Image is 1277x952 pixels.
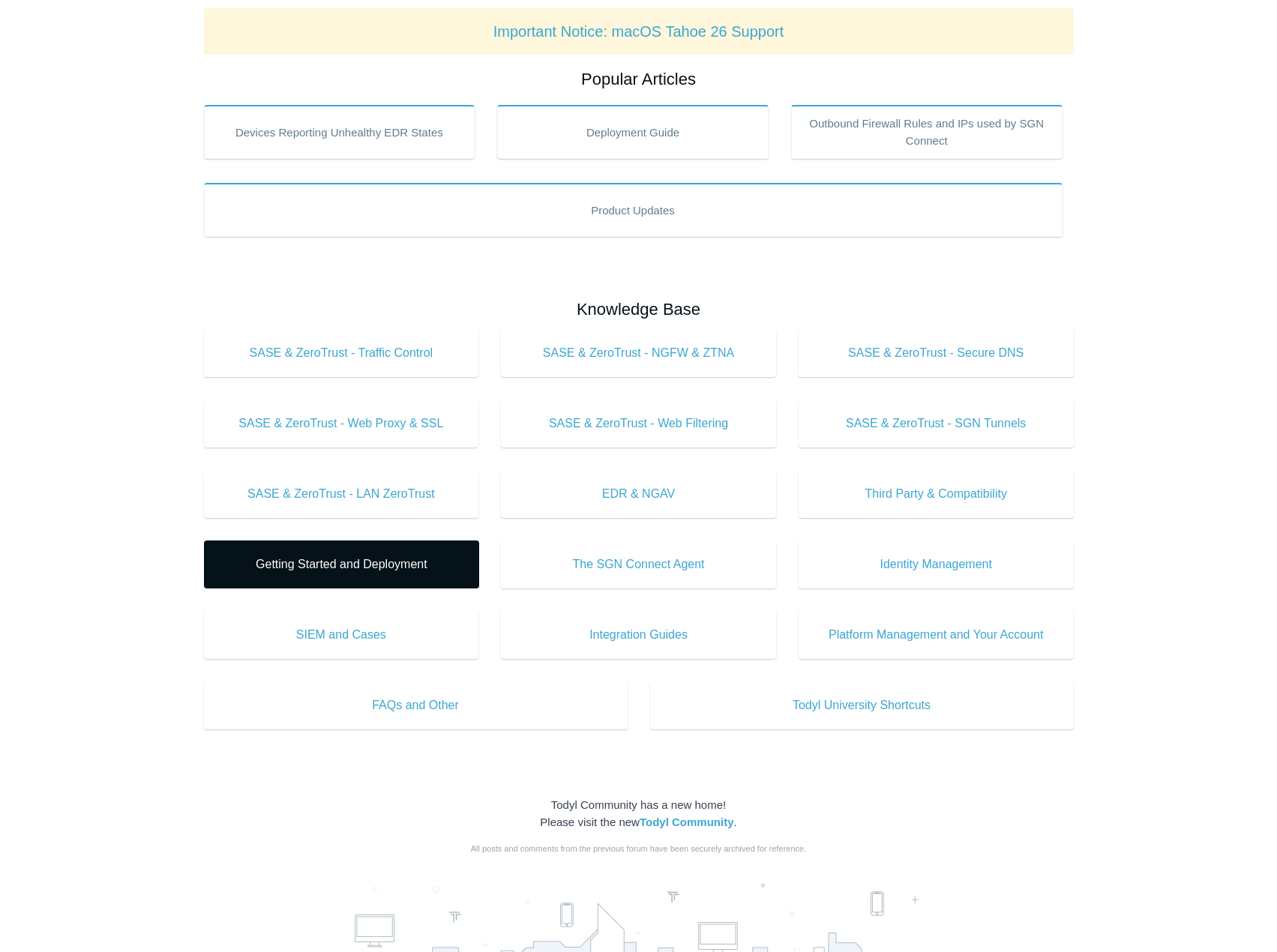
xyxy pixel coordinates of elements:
[497,105,769,159] a: Deployment Guide
[204,540,479,588] a: Getting Started and Deployment
[204,797,1074,831] div: Todyl Community has a new home! Please visit the new .
[799,611,1074,659] a: Platform Management and Your Account
[799,470,1074,518] a: Third Party & Compatibility
[501,470,776,518] a: EDR & NGAV
[204,843,1074,855] div: All posts and comments from the previous forum have been securely archived for reference.
[523,415,754,433] span: SASE & ZeroTrust - Web Filtering
[226,555,457,573] span: Getting Started and Deployment
[673,696,1051,714] span: Todyl University Shortcuts
[226,344,457,362] span: SASE & ZeroTrust - Traffic Control
[821,626,1051,644] span: Platform Management and Your Account
[501,611,776,659] a: Integration Guides
[523,344,754,362] span: SASE & ZeroTrust - NGFW & ZTNA
[204,297,1074,322] h2: Knowledge Base
[226,485,457,503] span: SASE & ZeroTrust - LAN ZeroTrust
[493,23,784,40] a: Important Notice: macOS Tahoe 26 Support
[204,105,475,159] a: Devices Reporting Unhealthy EDR States
[821,415,1051,433] span: SASE & ZeroTrust - SGN Tunnels
[501,400,776,448] a: SASE & ZeroTrust - Web Filtering
[204,470,479,518] a: SASE & ZeroTrust - LAN ZeroTrust
[204,400,479,448] a: SASE & ZeroTrust - Web Proxy & SSL
[204,681,628,729] a: FAQs and Other
[204,611,479,659] a: SIEM and Cases
[791,105,1063,159] a: Outbound Firewall Rules and IPs used by SGN Connect
[821,485,1051,503] span: Third Party & Compatibility
[226,626,457,644] span: SIEM and Cases
[650,681,1074,729] a: Todyl University Shortcuts
[204,67,1074,91] h2: Popular Articles
[501,329,776,377] a: SASE & ZeroTrust - NGFW & ZTNA
[799,540,1074,588] a: Identity Management
[226,415,457,433] span: SASE & ZeroTrust - Web Proxy & SSL
[799,400,1074,448] a: SASE & ZeroTrust - SGN Tunnels
[799,329,1074,377] a: SASE & ZeroTrust - Secure DNS
[523,555,754,573] span: The SGN Connect Agent
[523,485,754,503] span: EDR & NGAV
[640,816,734,828] a: Todyl Community
[821,555,1051,573] span: Identity Management
[204,183,1063,237] a: Product Updates
[821,344,1051,362] span: SASE & ZeroTrust - Secure DNS
[501,540,776,588] a: The SGN Connect Agent
[226,696,605,714] span: FAQs and Other
[523,626,754,644] span: Integration Guides
[204,329,479,377] a: SASE & ZeroTrust - Traffic Control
